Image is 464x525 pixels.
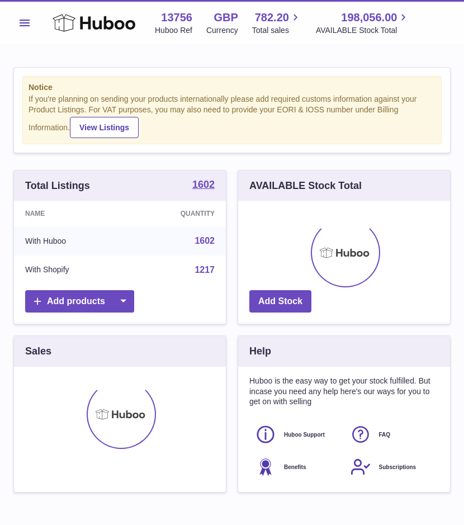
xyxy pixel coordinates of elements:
[316,25,410,36] span: AVAILABLE Stock Total
[29,82,435,93] strong: Notice
[249,376,439,408] p: Huboo is the easy way to get your stock fulfilled. But incase you need any help here's our ways f...
[255,10,289,25] span: 782.20
[155,25,192,36] div: Huboo Ref
[249,344,271,358] h3: Help
[252,25,302,36] span: Total sales
[195,265,215,275] a: 1217
[255,424,339,445] a: Huboo Support
[161,10,192,25] strong: 13756
[284,431,325,439] span: Huboo Support
[249,179,362,192] h3: AVAILABLE Stock Total
[29,94,435,138] div: If you're planning on sending your products internationally please add required customs informati...
[206,25,238,36] div: Currency
[341,10,397,25] span: 198,056.00
[316,10,410,36] a: 198,056.00 AVAILABLE Stock Total
[255,456,339,477] a: Benefits
[25,344,51,358] h3: Sales
[249,290,311,313] a: Add Stock
[192,179,215,192] a: 1602
[195,236,215,245] a: 1602
[252,10,302,36] a: 782.20 Total sales
[350,424,434,445] a: FAQ
[379,431,391,439] span: FAQ
[25,179,90,192] h3: Total Listings
[284,463,306,471] span: Benefits
[14,256,128,285] td: With Shopify
[379,463,416,471] span: Subscriptions
[70,117,139,138] a: View Listings
[14,201,128,226] th: Name
[192,179,215,190] strong: 1602
[25,290,134,313] a: Add products
[350,456,434,477] a: Subscriptions
[128,201,226,226] th: Quantity
[214,10,238,25] strong: GBP
[14,226,128,256] td: With Huboo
